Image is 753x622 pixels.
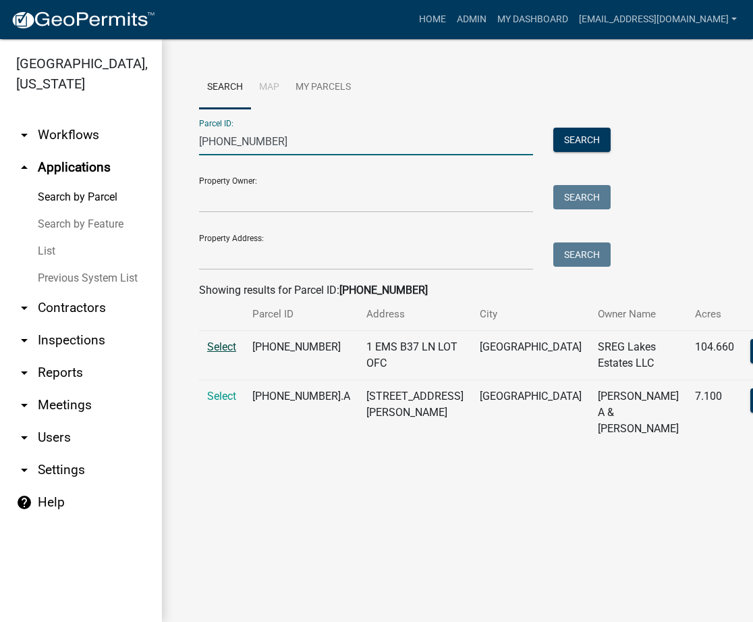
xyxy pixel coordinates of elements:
i: arrow_drop_down [16,332,32,348]
i: arrow_drop_down [16,127,32,143]
i: arrow_drop_down [16,462,32,478]
a: Search [199,66,251,109]
i: arrow_drop_down [16,300,32,316]
td: 104.660 [687,331,742,380]
div: Showing results for Parcel ID: [199,282,716,299]
td: [PERSON_NAME] A & [PERSON_NAME] [590,380,687,446]
a: Home [414,7,451,32]
button: Search [553,242,611,267]
a: Admin [451,7,492,32]
td: 1 EMS B37 LN LOT OFC [358,331,472,380]
th: Acres [687,299,742,330]
th: City [472,299,590,330]
td: [GEOGRAPHIC_DATA] [472,380,590,446]
a: Select [207,340,236,353]
strong: [PHONE_NUMBER] [339,284,428,296]
th: Parcel ID [244,299,358,330]
td: 7.100 [687,380,742,446]
td: [PHONE_NUMBER] [244,331,358,380]
td: [PHONE_NUMBER].A [244,380,358,446]
button: Search [553,128,611,152]
a: Select [207,390,236,403]
button: Search [553,185,611,209]
th: Owner Name [590,299,687,330]
i: arrow_drop_down [16,365,32,381]
td: [GEOGRAPHIC_DATA] [472,331,590,380]
i: arrow_drop_down [16,430,32,446]
th: Address [358,299,472,330]
i: help [16,494,32,511]
td: [STREET_ADDRESS][PERSON_NAME] [358,380,472,446]
i: arrow_drop_down [16,397,32,413]
a: My Parcels [287,66,359,109]
a: [EMAIL_ADDRESS][DOMAIN_NAME] [574,7,742,32]
td: SREG Lakes Estates LLC [590,331,687,380]
i: arrow_drop_up [16,159,32,176]
a: My Dashboard [492,7,574,32]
